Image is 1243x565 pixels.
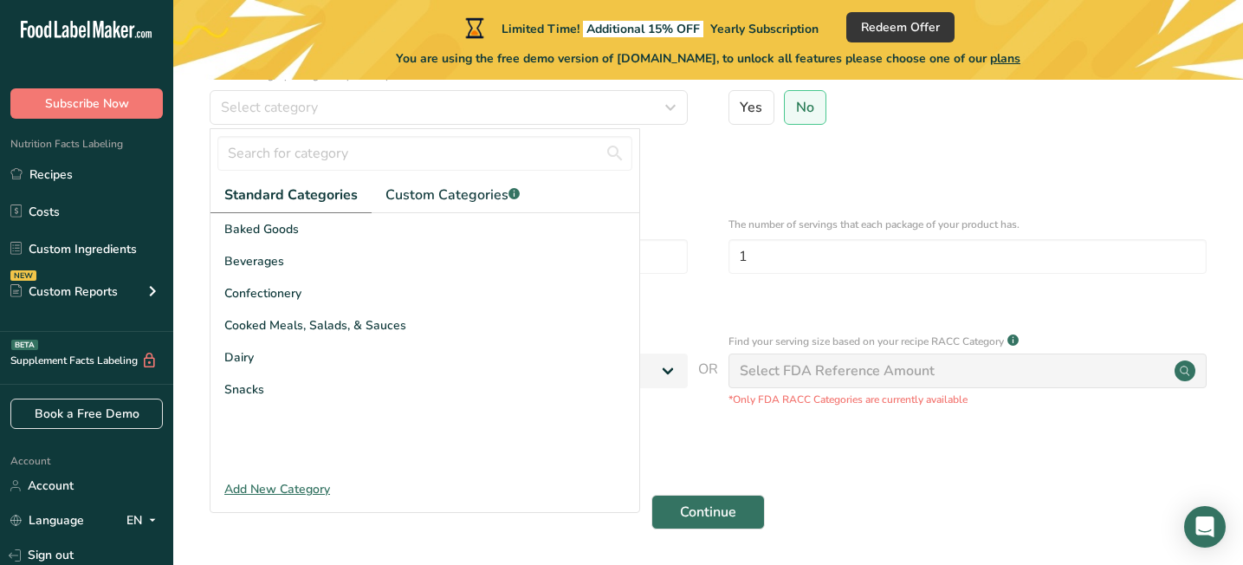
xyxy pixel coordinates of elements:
[224,284,301,302] span: Confectionery
[846,12,955,42] button: Redeem Offer
[126,510,163,531] div: EN
[1184,506,1226,548] div: Open Intercom Messenger
[210,480,639,498] div: Add New Category
[861,18,940,36] span: Redeem Offer
[10,88,163,119] button: Subscribe Now
[990,50,1020,67] span: plans
[210,90,688,125] button: Select category
[728,392,1207,407] p: *Only FDA RACC Categories are currently available
[651,495,765,529] button: Continue
[740,99,762,116] span: Yes
[698,359,718,407] span: OR
[224,185,358,205] span: Standard Categories
[221,97,318,118] span: Select category
[740,360,935,381] div: Select FDA Reference Amount
[224,220,299,238] span: Baked Goods
[224,316,406,334] span: Cooked Meals, Salads, & Sauces
[10,282,118,301] div: Custom Reports
[224,380,264,399] span: Snacks
[11,340,38,350] div: BETA
[224,348,254,367] span: Dairy
[710,21,819,37] span: Yearly Subscription
[224,252,284,270] span: Beverages
[728,334,1004,349] p: Find your serving size based on your recipe RACC Category
[680,502,736,523] span: Continue
[728,217,1207,232] p: The number of servings that each package of your product has.
[583,21,703,37] span: Additional 15% OFF
[462,17,819,38] div: Limited Time!
[45,94,129,113] span: Subscribe Now
[10,399,163,429] a: Book a Free Demo
[10,270,36,281] div: NEW
[217,136,632,171] input: Search for category
[796,99,814,116] span: No
[396,49,1020,68] span: You are using the free demo version of [DOMAIN_NAME], to unlock all features please choose one of...
[385,185,520,205] span: Custom Categories
[10,505,84,536] a: Language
